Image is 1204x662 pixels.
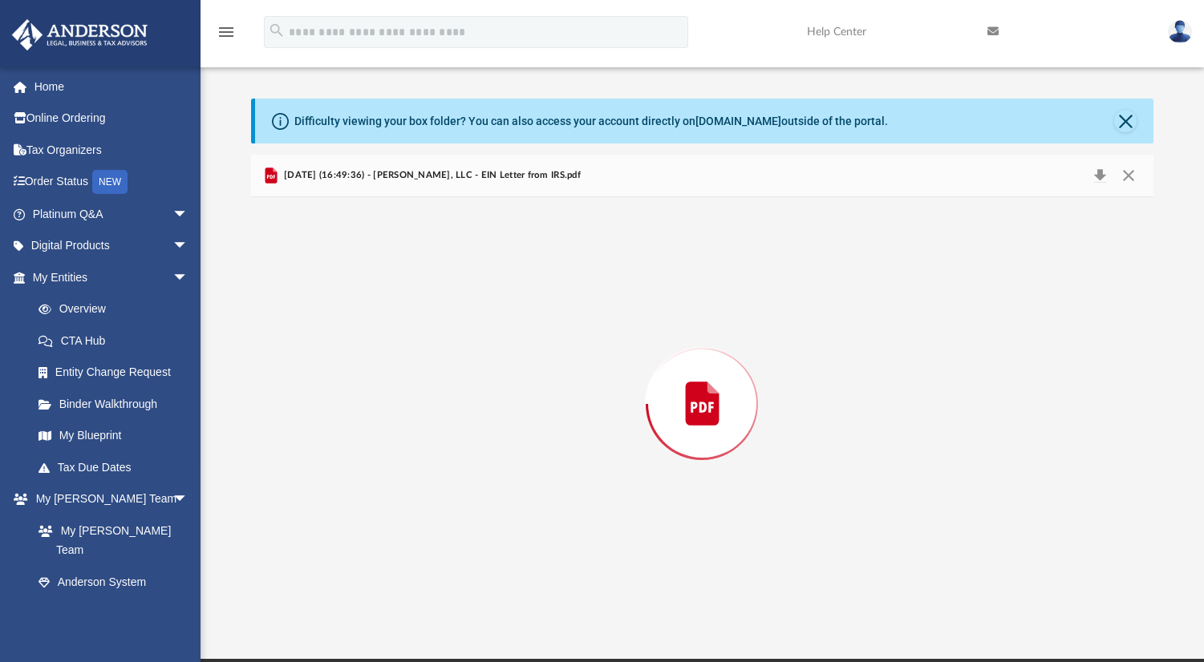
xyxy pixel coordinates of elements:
[251,155,1154,611] div: Preview
[1168,20,1192,43] img: User Pic
[11,166,213,199] a: Order StatusNEW
[22,515,197,566] a: My [PERSON_NAME] Team
[22,325,213,357] a: CTA Hub
[7,19,152,50] img: Anderson Advisors Platinum Portal
[22,293,213,325] a: Overview
[22,451,213,483] a: Tax Due Dates
[1086,164,1115,187] button: Download
[217,30,236,42] a: menu
[11,71,213,103] a: Home
[22,420,205,452] a: My Blueprint
[92,170,128,194] div: NEW
[294,113,888,130] div: Difficulty viewing your box folder? You can also access your account directly on outside of the p...
[281,168,581,183] span: [DATE] (16:49:36) - [PERSON_NAME], LLC - EIN Letter from IRS.pdf
[11,103,213,135] a: Online Ordering
[695,115,781,127] a: [DOMAIN_NAME]
[22,598,205,630] a: Client Referrals
[268,22,286,39] i: search
[22,566,205,598] a: Anderson System
[11,134,213,166] a: Tax Organizers
[217,22,236,42] i: menu
[11,261,213,293] a: My Entitiesarrow_drop_down
[172,483,205,516] span: arrow_drop_down
[1114,110,1137,132] button: Close
[1114,164,1143,187] button: Close
[11,198,213,230] a: Platinum Q&Aarrow_drop_down
[172,261,205,294] span: arrow_drop_down
[11,483,205,515] a: My [PERSON_NAME] Teamarrow_drop_down
[172,230,205,263] span: arrow_drop_down
[22,357,213,389] a: Entity Change Request
[22,388,213,420] a: Binder Walkthrough
[11,230,213,262] a: Digital Productsarrow_drop_down
[172,198,205,231] span: arrow_drop_down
